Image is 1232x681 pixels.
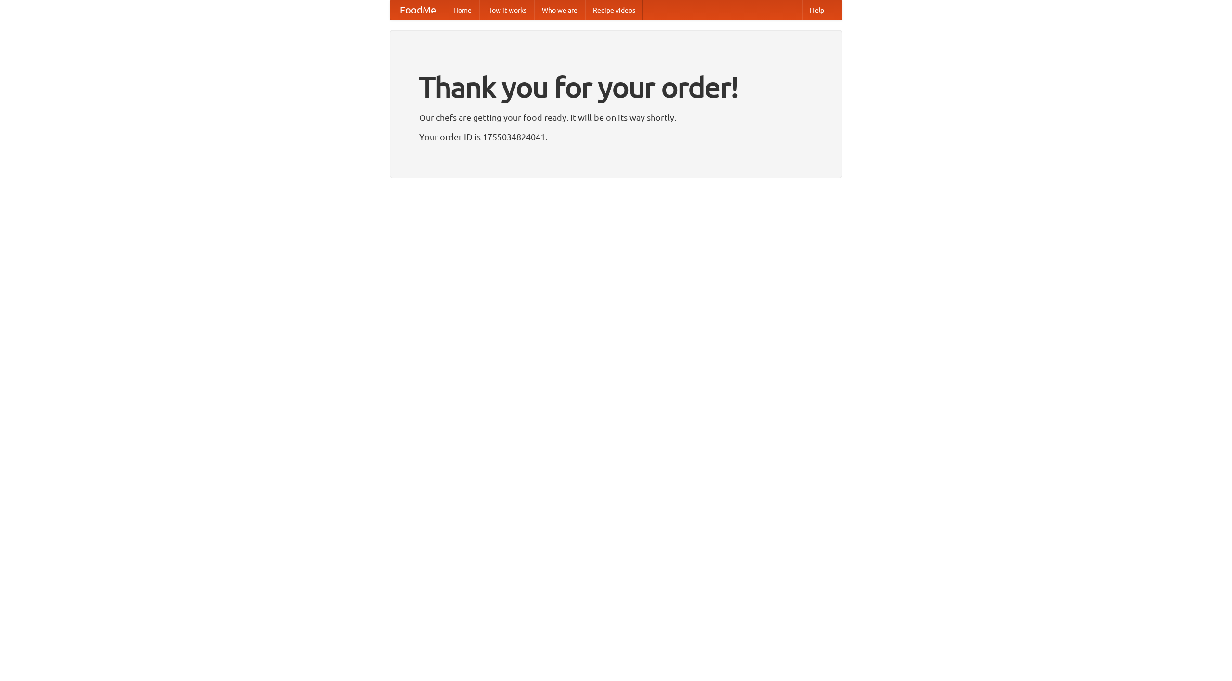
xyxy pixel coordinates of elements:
p: Our chefs are getting your food ready. It will be on its way shortly. [419,110,813,125]
a: How it works [479,0,534,20]
a: Who we are [534,0,585,20]
a: Home [446,0,479,20]
p: Your order ID is 1755034824041. [419,129,813,144]
a: FoodMe [390,0,446,20]
a: Help [802,0,832,20]
h1: Thank you for your order! [419,64,813,110]
a: Recipe videos [585,0,643,20]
